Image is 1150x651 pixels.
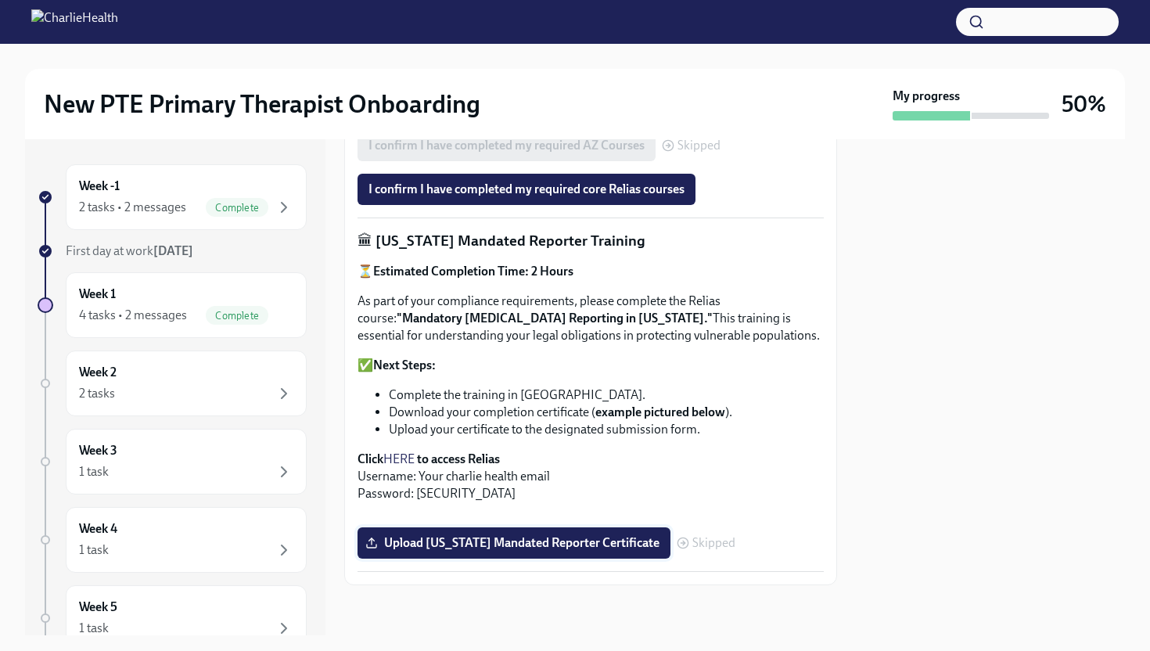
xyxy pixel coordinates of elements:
li: Complete the training in [GEOGRAPHIC_DATA]. [389,387,824,404]
span: Complete [206,202,268,214]
p: 🏛 [US_STATE] Mandated Reporter Training [358,231,824,251]
a: Week 22 tasks [38,351,307,416]
h3: 50% [1062,90,1106,118]
div: 4 tasks • 2 messages [79,307,187,324]
h6: Week -1 [79,178,120,195]
p: ✅ [358,357,824,374]
label: Upload [US_STATE] Mandated Reporter Certificate [358,527,670,559]
h2: New PTE Primary Therapist Onboarding [44,88,480,120]
h6: Week 1 [79,286,116,303]
a: Week -12 tasks • 2 messagesComplete [38,164,307,230]
button: I confirm I have completed my required core Relias courses [358,174,695,205]
a: Week 31 task [38,429,307,495]
li: Download your completion certificate ( ). [389,404,824,421]
p: Username: Your charlie health email Password: [SECURITY_DATA] [358,451,824,502]
div: 1 task [79,463,109,480]
a: Week 41 task [38,507,307,573]
strong: Next Steps: [373,358,436,372]
a: HERE [383,451,415,466]
h6: Week 4 [79,520,117,538]
h6: Week 2 [79,364,117,381]
span: I confirm I have completed my required core Relias courses [368,182,685,197]
a: First day at work[DATE] [38,243,307,260]
strong: Click [358,451,383,466]
div: 2 tasks • 2 messages [79,199,186,216]
p: ⏳ [358,263,824,280]
a: Week 14 tasks • 2 messagesComplete [38,272,307,338]
p: As part of your compliance requirements, please complete the Relias course: This training is esse... [358,293,824,344]
h6: Week 5 [79,599,117,616]
li: Upload your certificate to the designated submission form. [389,421,824,438]
a: Week 51 task [38,585,307,651]
span: Skipped [692,537,735,549]
strong: Estimated Completion Time: 2 Hours [373,264,573,279]
h6: Week 3 [79,442,117,459]
div: 1 task [79,541,109,559]
span: Upload [US_STATE] Mandated Reporter Certificate [368,535,659,551]
strong: to access Relias [417,451,500,466]
span: Skipped [677,139,721,152]
div: 2 tasks [79,385,115,402]
span: Complete [206,310,268,322]
strong: example pictured below [595,405,725,419]
span: First day at work [66,243,193,258]
img: CharlieHealth [31,9,118,34]
strong: My progress [893,88,960,105]
div: 1 task [79,620,109,637]
strong: [DATE] [153,243,193,258]
strong: "Mandatory [MEDICAL_DATA] Reporting in [US_STATE]." [397,311,713,325]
